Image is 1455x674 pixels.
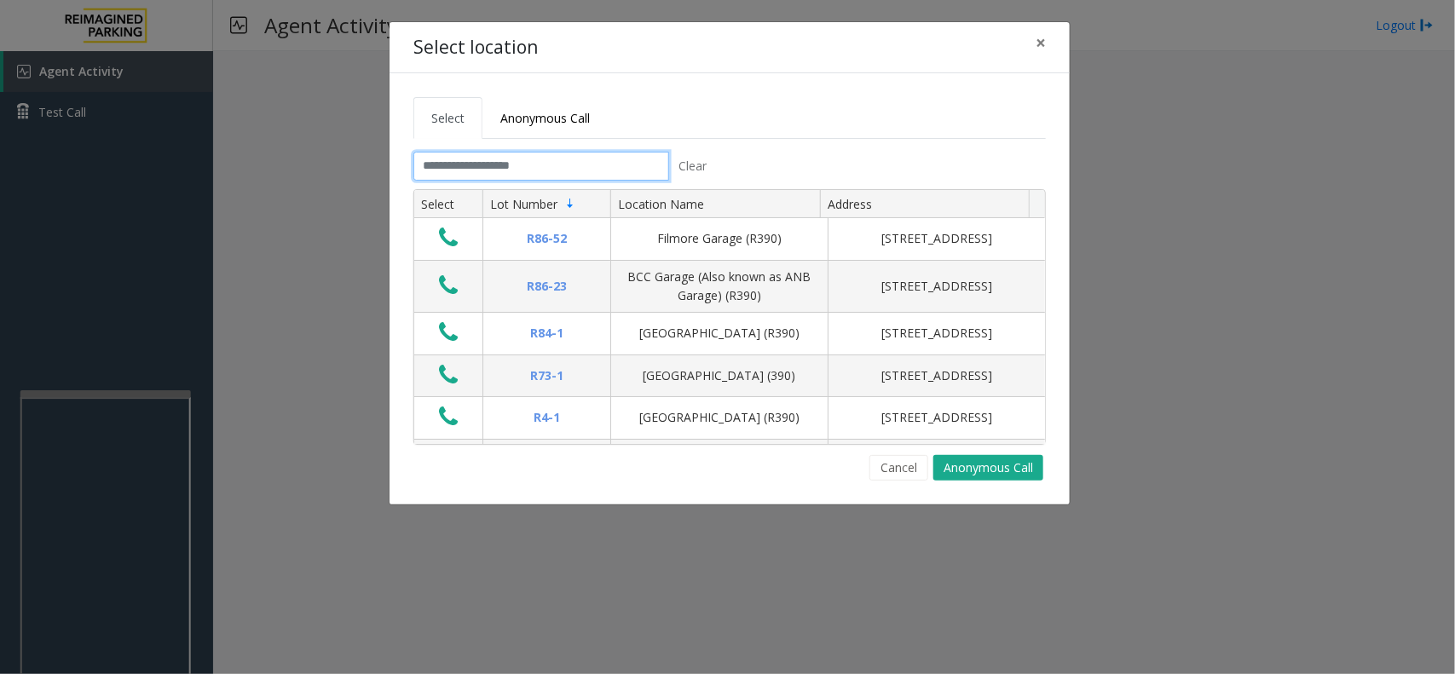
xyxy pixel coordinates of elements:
[669,152,717,181] button: Clear
[621,229,817,248] div: Filmore Garage (R390)
[933,455,1043,481] button: Anonymous Call
[621,268,817,306] div: BCC Garage (Also known as ANB Garage) (R390)
[413,97,1046,139] ul: Tabs
[494,229,600,248] div: R86-52
[1036,31,1046,55] span: ×
[621,408,817,427] div: [GEOGRAPHIC_DATA] (R390)
[431,110,465,126] span: Select
[621,366,817,385] div: [GEOGRAPHIC_DATA] (390)
[413,34,538,61] h4: Select location
[1024,22,1058,64] button: Close
[839,408,1035,427] div: [STREET_ADDRESS]
[494,324,600,343] div: R84-1
[563,197,577,210] span: Sortable
[839,324,1035,343] div: [STREET_ADDRESS]
[839,277,1035,296] div: [STREET_ADDRESS]
[869,455,928,481] button: Cancel
[490,196,557,212] span: Lot Number
[414,190,1045,444] div: Data table
[621,324,817,343] div: [GEOGRAPHIC_DATA] (R390)
[828,196,872,212] span: Address
[618,196,704,212] span: Location Name
[494,277,600,296] div: R86-23
[494,366,600,385] div: R73-1
[494,408,600,427] div: R4-1
[500,110,590,126] span: Anonymous Call
[414,190,482,219] th: Select
[839,229,1035,248] div: [STREET_ADDRESS]
[839,366,1035,385] div: [STREET_ADDRESS]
